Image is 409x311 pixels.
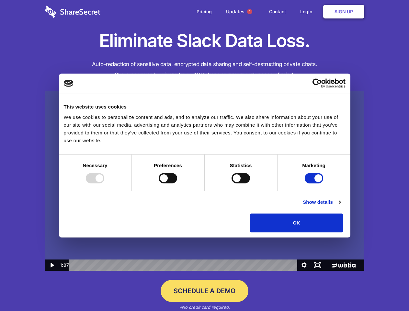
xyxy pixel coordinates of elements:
[289,78,346,88] a: Usercentrics Cookiebot - opens in a new window
[83,163,108,168] strong: Necessary
[154,163,182,168] strong: Preferences
[324,259,364,271] a: Wistia Logo -- Learn More
[64,80,74,87] img: logo
[190,2,218,22] a: Pricing
[45,59,364,80] h4: Auto-redaction of sensitive data, encrypted data sharing and self-destructing private chats. Shar...
[161,280,248,302] a: Schedule a Demo
[247,9,252,14] span: 1
[64,103,346,111] div: This website uses cookies
[302,163,325,168] strong: Marketing
[45,6,100,18] img: logo-wordmark-white-trans-d4663122ce5f474addd5e946df7df03e33cb6a1c49d2221995e7729f52c070b2.svg
[303,198,340,206] a: Show details
[323,5,364,18] a: Sign Up
[45,259,58,271] button: Play Video
[230,163,252,168] strong: Statistics
[377,279,401,303] iframe: Drift Widget Chat Controller
[179,305,230,310] em: *No credit card required.
[294,2,322,22] a: Login
[74,259,294,271] div: Playbar
[250,213,343,232] button: OK
[45,29,364,52] h1: Eliminate Slack Data Loss.
[311,259,324,271] button: Fullscreen
[263,2,292,22] a: Contact
[45,91,364,271] img: Sharesecret
[298,259,311,271] button: Show settings menu
[64,113,346,144] div: We use cookies to personalize content and ads, and to analyze our traffic. We also share informat...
